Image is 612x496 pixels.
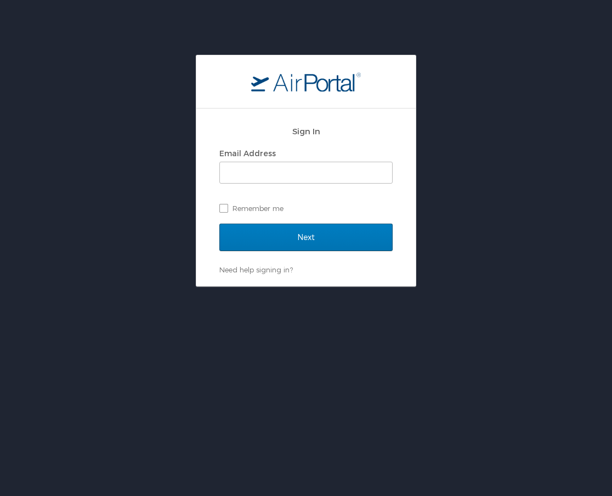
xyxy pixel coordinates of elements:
a: Need help signing in? [219,265,293,274]
input: Next [219,224,393,251]
label: Email Address [219,149,276,158]
img: logo [251,72,361,92]
h2: Sign In [219,125,393,138]
label: Remember me [219,200,393,216]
